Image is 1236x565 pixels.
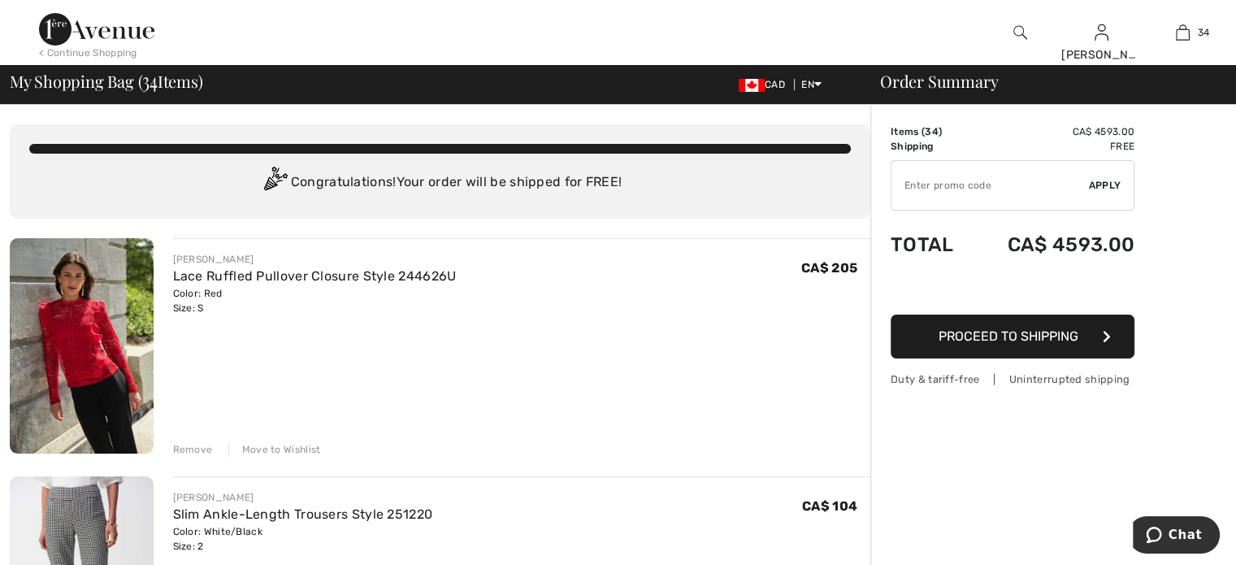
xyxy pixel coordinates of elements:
div: Remove [173,442,213,457]
span: Apply [1089,178,1121,193]
a: Sign In [1095,24,1108,40]
img: Lace Ruffled Pullover Closure Style 244626U [10,238,154,454]
a: 34 [1143,23,1222,42]
div: Color: Red Size: S [173,286,457,315]
div: [PERSON_NAME] [173,490,433,505]
img: search the website [1013,23,1027,42]
iframe: Opens a widget where you can chat to one of our agents [1133,516,1220,557]
img: Canadian Dollar [739,79,765,92]
div: [PERSON_NAME] [173,252,457,267]
div: < Continue Shopping [39,46,137,60]
span: 34 [142,69,158,90]
span: Proceed to Shipping [939,328,1078,344]
img: Congratulation2.svg [258,167,291,199]
td: CA$ 4593.00 [971,217,1134,272]
span: CA$ 205 [801,260,857,276]
div: Color: White/Black Size: 2 [173,524,433,554]
span: 34 [925,126,939,137]
span: CA$ 104 [802,498,857,514]
a: Lace Ruffled Pullover Closure Style 244626U [173,268,457,284]
a: Slim Ankle-Length Trousers Style 251220 [173,506,433,522]
iframe: PayPal-paypal [891,272,1134,309]
td: Shipping [891,139,971,154]
div: Duty & tariff-free | Uninterrupted shipping [891,372,1134,387]
img: My Info [1095,23,1108,42]
td: Items ( ) [891,124,971,139]
div: Order Summary [861,73,1226,89]
span: 34 [1198,25,1210,40]
span: EN [801,79,822,90]
td: Total [891,217,971,272]
div: Move to Wishlist [228,442,321,457]
img: 1ère Avenue [39,13,154,46]
span: CAD [739,79,791,90]
td: Free [971,139,1134,154]
button: Proceed to Shipping [891,315,1134,359]
div: [PERSON_NAME] [1061,46,1141,63]
td: CA$ 4593.00 [971,124,1134,139]
img: My Bag [1176,23,1190,42]
div: Congratulations! Your order will be shipped for FREE! [29,167,851,199]
input: Promo code [891,161,1089,210]
span: My Shopping Bag ( Items) [10,73,203,89]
